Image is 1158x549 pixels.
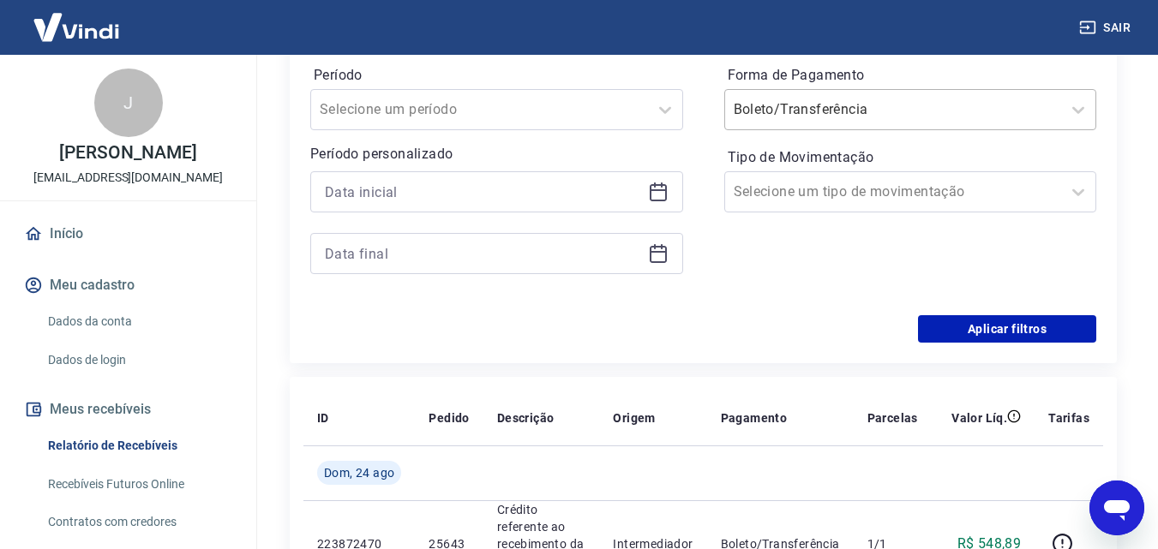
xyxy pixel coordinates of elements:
[1048,409,1089,427] p: Tarifas
[94,69,163,137] div: J
[314,65,680,86] label: Período
[918,315,1096,343] button: Aplicar filtros
[310,144,683,164] p: Período personalizado
[613,409,655,427] p: Origem
[41,428,236,463] a: Relatório de Recebíveis
[325,241,641,266] input: Data final
[325,179,641,205] input: Data inicial
[41,304,236,339] a: Dados da conta
[728,65,1094,86] label: Forma de Pagamento
[317,409,329,427] p: ID
[1076,12,1137,44] button: Sair
[951,409,1007,427] p: Valor Líq.
[21,1,132,53] img: Vindi
[59,144,196,162] p: [PERSON_NAME]
[324,464,394,481] span: Dom, 24 ago
[21,266,236,304] button: Meu cadastro
[21,391,236,428] button: Meus recebíveis
[1089,480,1144,535] iframe: Botão para abrir a janela de mensagens
[41,343,236,378] a: Dados de login
[41,504,236,540] a: Contratos com credores
[429,409,469,427] p: Pedido
[21,215,236,253] a: Início
[867,409,918,427] p: Parcelas
[33,169,223,187] p: [EMAIL_ADDRESS][DOMAIN_NAME]
[721,409,788,427] p: Pagamento
[41,467,236,502] a: Recebíveis Futuros Online
[497,409,555,427] p: Descrição
[728,147,1094,168] label: Tipo de Movimentação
